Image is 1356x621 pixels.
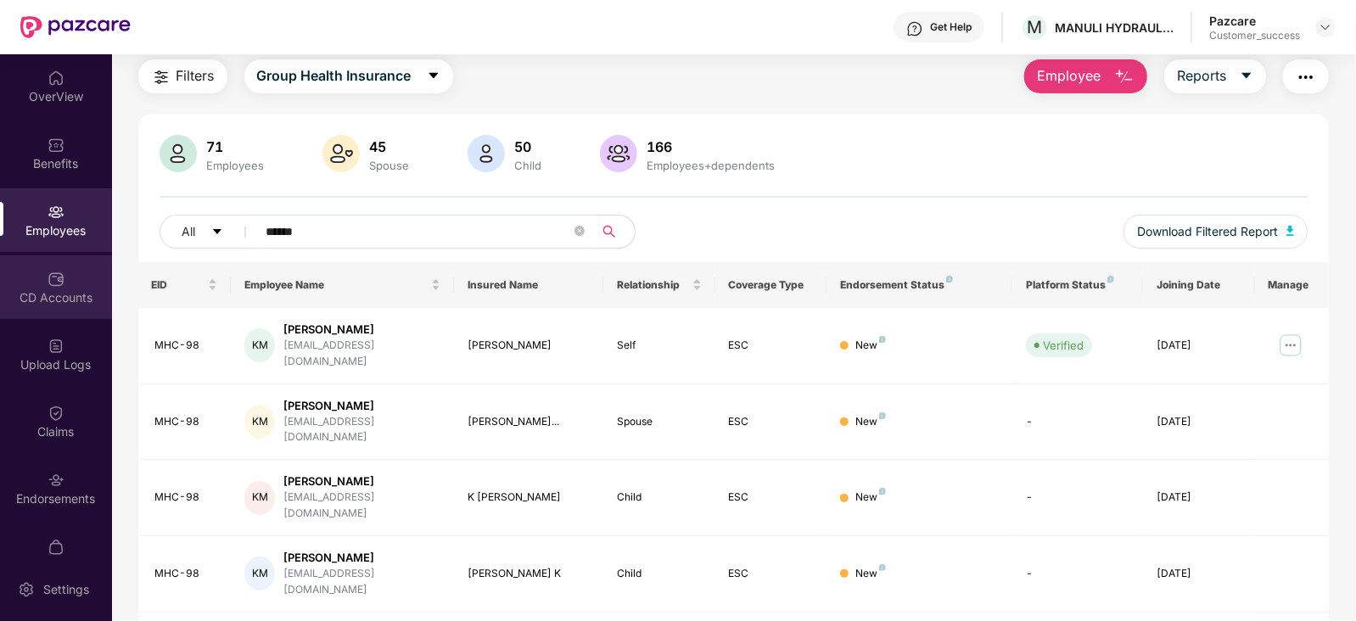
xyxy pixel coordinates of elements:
[855,566,886,582] div: New
[574,224,585,240] span: close-circle
[468,566,589,582] div: [PERSON_NAME] K
[257,65,412,87] span: Group Health Insurance
[468,338,589,354] div: [PERSON_NAME]
[1319,20,1332,34] img: svg+xml;base64,PHN2ZyBpZD0iRHJvcGRvd24tMzJ4MzIiIHhtbG5zPSJodHRwOi8vd3d3LnczLm9yZy8yMDAwL3N2ZyIgd2...
[1277,332,1304,359] img: manageButton
[1157,338,1241,354] div: [DATE]
[244,278,428,292] span: Employee Name
[367,138,413,155] div: 45
[906,20,923,37] img: svg+xml;base64,PHN2ZyBpZD0iSGVscC0zMngzMiIgeG1sbnM9Imh0dHA6Ly93d3cudzMub3JnLzIwMDAvc3ZnIiB3aWR0aD...
[1209,13,1300,29] div: Pazcare
[152,278,205,292] span: EID
[283,566,440,598] div: [EMAIL_ADDRESS][DOMAIN_NAME]
[1157,414,1241,430] div: [DATE]
[855,414,886,430] div: New
[151,67,171,87] img: svg+xml;base64,PHN2ZyB4bWxucz0iaHR0cDovL3d3dy53My5vcmcvMjAwMC9zdmciIHdpZHRoPSIyNCIgaGVpZ2h0PSIyNC...
[160,135,197,172] img: svg+xml;base64,PHN2ZyB4bWxucz0iaHR0cDovL3d3dy53My5vcmcvMjAwMC9zdmciIHhtbG5zOnhsaW5rPSJodHRwOi8vd3...
[946,276,953,283] img: svg+xml;base64,PHN2ZyB4bWxucz0iaHR0cDovL3d3dy53My5vcmcvMjAwMC9zdmciIHdpZHRoPSI4IiBoZWlnaHQ9IjgiIH...
[204,159,268,172] div: Employees
[617,566,702,582] div: Child
[138,262,232,308] th: EID
[182,222,196,241] span: All
[1107,276,1114,283] img: svg+xml;base64,PHN2ZyB4bWxucz0iaHR0cDovL3d3dy53My5vcmcvMjAwMC9zdmciIHdpZHRoPSI4IiBoZWlnaHQ9IjgiIH...
[244,405,275,439] div: KM
[600,135,637,172] img: svg+xml;base64,PHN2ZyB4bWxucz0iaHR0cDovL3d3dy53My5vcmcvMjAwMC9zdmciIHhtbG5zOnhsaW5rPSJodHRwOi8vd3...
[855,338,886,354] div: New
[617,278,689,292] span: Relationship
[211,226,223,239] span: caret-down
[454,262,602,308] th: Insured Name
[48,271,64,288] img: svg+xml;base64,PHN2ZyBpZD0iQ0RfQWNjb3VudHMiIGRhdGEtbmFtZT0iQ0QgQWNjb3VudHMiIHhtbG5zPSJodHRwOi8vd3...
[160,215,263,249] button: Allcaret-down
[1012,384,1143,461] td: -
[1143,262,1255,308] th: Joining Date
[1024,59,1147,93] button: Employee
[155,490,218,506] div: MHC-98
[1209,29,1300,42] div: Customer_success
[1012,460,1143,536] td: -
[617,414,702,430] div: Spouse
[427,69,440,84] span: caret-down
[729,490,814,506] div: ESC
[715,262,827,308] th: Coverage Type
[48,472,64,489] img: svg+xml;base64,PHN2ZyBpZD0iRW5kb3JzZW1lbnRzIiB4bWxucz0iaHR0cDovL3d3dy53My5vcmcvMjAwMC9zdmciIHdpZH...
[1286,226,1295,236] img: svg+xml;base64,PHN2ZyB4bWxucz0iaHR0cDovL3d3dy53My5vcmcvMjAwMC9zdmciIHhtbG5zOnhsaW5rPSJodHRwOi8vd3...
[879,564,886,571] img: svg+xml;base64,PHN2ZyB4bWxucz0iaHR0cDovL3d3dy53My5vcmcvMjAwMC9zdmciIHdpZHRoPSI4IiBoZWlnaHQ9IjgiIH...
[244,557,275,590] div: KM
[1055,20,1174,36] div: MANULI HYDRAULICS CONNECTORS INDIA PRIVATE LIMITED
[855,490,886,506] div: New
[283,322,440,338] div: [PERSON_NAME]
[38,581,94,598] div: Settings
[1255,262,1330,308] th: Manage
[48,338,64,355] img: svg+xml;base64,PHN2ZyBpZD0iVXBsb2FkX0xvZ3MiIGRhdGEtbmFtZT0iVXBsb2FkIExvZ3MiIHhtbG5zPSJodHRwOi8vd3...
[231,262,454,308] th: Employee Name
[593,225,626,238] span: search
[177,65,215,87] span: Filters
[1012,536,1143,613] td: -
[244,328,275,362] div: KM
[1037,65,1101,87] span: Employee
[468,490,589,506] div: K [PERSON_NAME]
[879,336,886,343] img: svg+xml;base64,PHN2ZyB4bWxucz0iaHR0cDovL3d3dy53My5vcmcvMjAwMC9zdmciIHdpZHRoPSI4IiBoZWlnaHQ9IjgiIH...
[283,490,440,522] div: [EMAIL_ADDRESS][DOMAIN_NAME]
[244,481,275,515] div: KM
[644,138,779,155] div: 166
[48,70,64,87] img: svg+xml;base64,PHN2ZyBpZD0iSG9tZSIgeG1sbnM9Imh0dHA6Ly93d3cudzMub3JnLzIwMDAvc3ZnIiB3aWR0aD0iMjAiIG...
[512,138,546,155] div: 50
[879,412,886,419] img: svg+xml;base64,PHN2ZyB4bWxucz0iaHR0cDovL3d3dy53My5vcmcvMjAwMC9zdmciIHdpZHRoPSI4IiBoZWlnaHQ9IjgiIH...
[283,473,440,490] div: [PERSON_NAME]
[367,159,413,172] div: Spouse
[18,581,35,598] img: svg+xml;base64,PHN2ZyBpZD0iU2V0dGluZy0yMHgyMCIgeG1sbnM9Imh0dHA6Ly93d3cudzMub3JnLzIwMDAvc3ZnIiB3aW...
[48,137,64,154] img: svg+xml;base64,PHN2ZyBpZD0iQmVuZWZpdHMiIHhtbG5zPSJodHRwOi8vd3d3LnczLm9yZy8yMDAwL3N2ZyIgd2lkdGg9Ij...
[322,135,360,172] img: svg+xml;base64,PHN2ZyB4bWxucz0iaHR0cDovL3d3dy53My5vcmcvMjAwMC9zdmciIHhtbG5zOnhsaW5rPSJodHRwOi8vd3...
[283,414,440,446] div: [EMAIL_ADDRESS][DOMAIN_NAME]
[1164,59,1266,93] button: Reportscaret-down
[644,159,779,172] div: Employees+dependents
[468,135,505,172] img: svg+xml;base64,PHN2ZyB4bWxucz0iaHR0cDovL3d3dy53My5vcmcvMjAwMC9zdmciIHhtbG5zOnhsaW5rPSJodHRwOi8vd3...
[1137,222,1278,241] span: Download Filtered Report
[1043,337,1084,354] div: Verified
[1028,17,1043,37] span: M
[283,398,440,414] div: [PERSON_NAME]
[729,414,814,430] div: ESC
[283,338,440,370] div: [EMAIL_ADDRESS][DOMAIN_NAME]
[155,414,218,430] div: MHC-98
[617,338,702,354] div: Self
[155,338,218,354] div: MHC-98
[1114,67,1135,87] img: svg+xml;base64,PHN2ZyB4bWxucz0iaHR0cDovL3d3dy53My5vcmcvMjAwMC9zdmciIHhtbG5zOnhsaW5rPSJodHRwOi8vd3...
[1296,67,1316,87] img: svg+xml;base64,PHN2ZyB4bWxucz0iaHR0cDovL3d3dy53My5vcmcvMjAwMC9zdmciIHdpZHRoPSIyNCIgaGVpZ2h0PSIyNC...
[729,566,814,582] div: ESC
[155,566,218,582] div: MHC-98
[512,159,546,172] div: Child
[603,262,715,308] th: Relationship
[138,59,227,93] button: Filters
[1240,69,1253,84] span: caret-down
[283,550,440,566] div: [PERSON_NAME]
[593,215,636,249] button: search
[468,414,589,430] div: [PERSON_NAME]...
[930,20,972,34] div: Get Help
[204,138,268,155] div: 71
[48,204,64,221] img: svg+xml;base64,PHN2ZyBpZD0iRW1wbG95ZWVzIiB4bWxucz0iaHR0cDovL3d3dy53My5vcmcvMjAwMC9zdmciIHdpZHRoPS...
[729,338,814,354] div: ESC
[879,488,886,495] img: svg+xml;base64,PHN2ZyB4bWxucz0iaHR0cDovL3d3dy53My5vcmcvMjAwMC9zdmciIHdpZHRoPSI4IiBoZWlnaHQ9IjgiIH...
